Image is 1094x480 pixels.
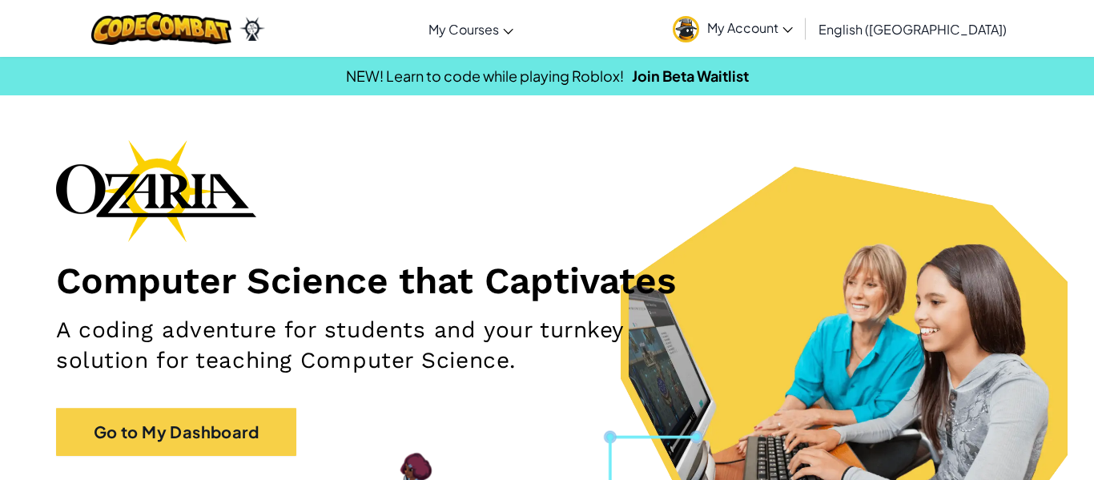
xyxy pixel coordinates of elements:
h2: A coding adventure for students and your turnkey solution for teaching Computer Science. [56,315,714,376]
span: English ([GEOGRAPHIC_DATA]) [818,21,1007,38]
h1: Computer Science that Captivates [56,258,1038,303]
a: My Account [665,3,801,54]
span: NEW! Learn to code while playing Roblox! [346,67,624,85]
a: My Courses [420,7,521,50]
img: Ozaria [239,17,265,41]
img: Ozaria branding logo [56,139,256,242]
span: My Courses [428,21,499,38]
a: English ([GEOGRAPHIC_DATA]) [810,7,1015,50]
img: CodeCombat logo [91,12,231,45]
a: Join Beta Waitlist [632,67,749,85]
img: avatar [673,16,699,42]
a: Go to My Dashboard [56,408,296,456]
span: My Account [707,19,793,36]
